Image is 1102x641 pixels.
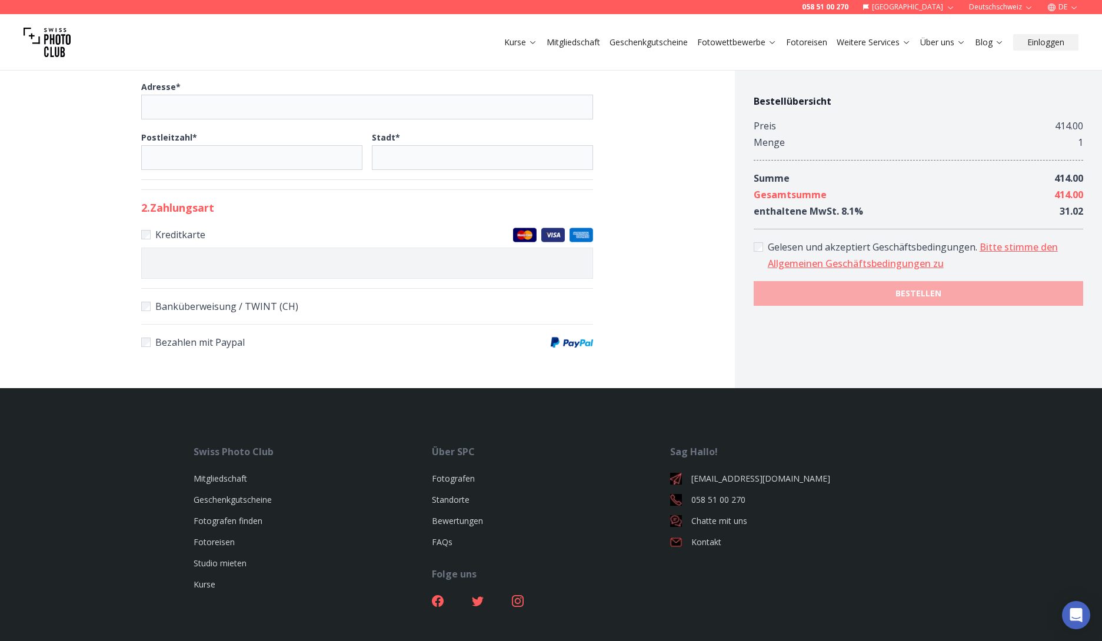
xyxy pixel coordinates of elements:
span: Gelesen und akzeptiert Geschäftsbedingungen . [768,241,980,253]
a: Mitgliedschaft [194,473,247,484]
b: Postleitzahl * [141,132,197,143]
a: Standorte [432,494,470,505]
input: Adresse* [141,95,593,119]
label: Kreditkarte [141,226,593,243]
b: Stadt * [372,132,400,143]
img: American Express [570,228,593,242]
div: Summe [754,170,790,186]
b: BESTELLEN [895,288,941,299]
button: Blog [970,34,1008,51]
button: Fotoreisen [781,34,832,51]
div: Preis [754,118,776,134]
button: Geschenkgutscheine [605,34,693,51]
div: enthaltene MwSt. 8.1 % [754,203,863,219]
input: Banküberweisung / TWINT (CH) [141,302,151,311]
a: 058 51 00 270 [670,494,908,506]
img: Master Cards [513,228,537,242]
h2: 2 . Zahlungsart [141,199,593,216]
div: 1 [1078,134,1083,151]
a: Über uns [920,36,966,48]
span: 31.02 [1060,205,1083,218]
a: Chatte mit uns [670,515,908,527]
a: Geschenkgutscheine [194,494,272,505]
a: Kurse [194,579,215,590]
img: Visa [541,228,565,242]
button: BESTELLEN [754,281,1083,306]
label: Banküberweisung / TWINT (CH) [141,298,593,315]
input: KreditkarteMaster CardsVisaAmerican Express [141,230,151,239]
span: 414.00 [1054,172,1083,185]
div: Über SPC [432,445,670,459]
b: Adresse * [141,81,181,92]
div: Gesamtsumme [754,186,827,203]
a: Fotowettbewerbe [697,36,777,48]
span: 414.00 [1054,188,1083,201]
div: 414.00 [1055,118,1083,134]
a: Mitgliedschaft [547,36,600,48]
input: Bezahlen mit PaypalPaypal [141,338,151,347]
div: Open Intercom Messenger [1062,601,1090,629]
a: Kurse [504,36,537,48]
input: Postleitzahl* [141,145,362,170]
button: Weitere Services [832,34,915,51]
button: Fotowettbewerbe [693,34,781,51]
a: [EMAIL_ADDRESS][DOMAIN_NAME] [670,473,908,485]
div: Menge [754,134,785,151]
a: Blog [975,36,1004,48]
input: Accept terms [754,242,763,252]
div: Swiss Photo Club [194,445,432,459]
div: Sag Hallo! [670,445,908,459]
div: Folge uns [432,567,670,581]
a: Fotografen [432,473,475,484]
a: 058 51 00 270 [802,2,848,12]
h4: Bestellübersicht [754,94,1083,108]
iframe: Sicherer Eingaberahmen für Kartenzahlungen [149,258,585,269]
button: Einloggen [1013,34,1078,51]
a: Fotografen finden [194,515,262,526]
button: Kurse [500,34,542,51]
img: Paypal [551,337,593,348]
a: Kontakt [670,536,908,548]
a: Geschenkgutscheine [610,36,688,48]
button: Mitgliedschaft [542,34,605,51]
img: Swiss photo club [24,19,71,66]
button: Über uns [915,34,970,51]
label: Bezahlen mit Paypal [141,334,593,350]
a: Fotoreisen [194,536,235,547]
a: Fotoreisen [786,36,827,48]
a: Weitere Services [837,36,911,48]
a: Bewertungen [432,515,483,526]
a: Studio mieten [194,557,247,569]
a: FAQs [432,536,452,547]
input: Stadt* [372,145,593,170]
